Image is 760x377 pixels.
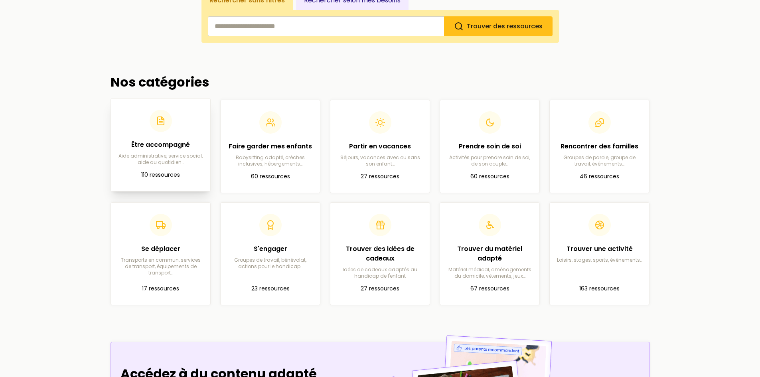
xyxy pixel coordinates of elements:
[227,142,314,151] h2: Faire garder mes enfants
[556,244,643,254] h2: Trouver une activité
[227,244,314,254] h2: S'engager
[337,172,423,182] p: 27 ressources
[117,244,204,254] h2: Se déplacer
[117,284,204,294] p: 17 ressources
[337,154,423,167] p: Séjours, vacances avec ou sans son enfant…
[446,244,533,263] h2: Trouver du matériel adapté
[337,142,423,151] h2: Partir en vacances
[444,16,553,36] button: Trouver des ressources
[227,257,314,270] p: Groupes de travail, bénévolat, actions pour le handicap…
[556,284,643,294] p: 163 ressources
[117,153,204,166] p: Aide administrative, service social, aide au quotidien…
[549,100,649,193] a: Rencontrer des famillesGroupes de parole, groupe de travail, événements…46 ressources
[446,154,533,167] p: Activités pour prendre soin de soi, de son couple…
[111,202,211,305] a: Se déplacerTransports en commun, services de transport, équipements de transport…17 ressources
[117,170,204,180] p: 110 ressources
[446,266,533,279] p: Matériel médical, aménagements du domicile, vêtements, jeux…
[440,202,540,305] a: Trouver du matériel adaptéMatériel médical, aménagements du domicile, vêtements, jeux…67 ressources
[556,142,643,151] h2: Rencontrer des familles
[467,22,543,31] span: Trouver des ressources
[337,244,423,263] h2: Trouver des idées de cadeaux
[440,100,540,193] a: Prendre soin de soiActivités pour prendre soin de soi, de son couple…60 ressources
[117,257,204,276] p: Transports en commun, services de transport, équipements de transport…
[111,98,211,191] a: Être accompagnéAide administrative, service social, aide au quotidien…110 ressources
[549,202,649,305] a: Trouver une activitéLoisirs, stages, sports, événements…163 ressources
[227,172,314,182] p: 60 ressources
[556,154,643,167] p: Groupes de parole, groupe de travail, événements…
[337,266,423,279] p: Idées de cadeaux adaptés au handicap de l'enfant
[337,284,423,294] p: 27 ressources
[446,284,533,294] p: 67 ressources
[220,100,320,193] a: Faire garder mes enfantsBabysitting adapté, crèches inclusives, hébergements…60 ressources
[330,202,430,305] a: Trouver des idées de cadeauxIdées de cadeaux adaptés au handicap de l'enfant27 ressources
[446,142,533,151] h2: Prendre soin de soi
[117,140,204,150] h2: Être accompagné
[227,284,314,294] p: 23 ressources
[330,100,430,193] a: Partir en vacancesSéjours, vacances avec ou sans son enfant…27 ressources
[556,172,643,182] p: 46 ressources
[556,257,643,263] p: Loisirs, stages, sports, événements…
[220,202,320,305] a: S'engagerGroupes de travail, bénévolat, actions pour le handicap…23 ressources
[227,154,314,167] p: Babysitting adapté, crèches inclusives, hébergements…
[446,172,533,182] p: 60 ressources
[111,75,650,90] h2: Nos catégories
